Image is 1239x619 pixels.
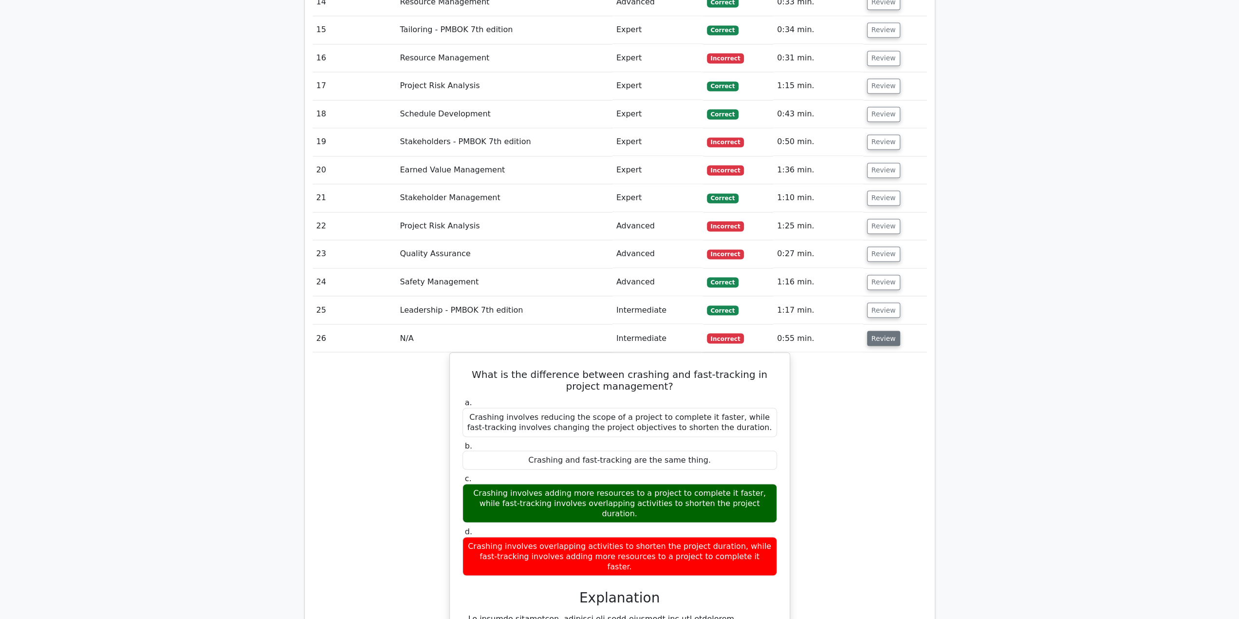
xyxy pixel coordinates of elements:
[462,450,777,469] div: Crashing and fast-tracking are the same thing.
[396,268,612,296] td: Safety Management
[612,156,703,184] td: Expert
[465,526,472,536] span: d.
[396,296,612,324] td: Leadership - PMBOK 7th edition
[707,109,739,119] span: Correct
[867,51,900,66] button: Review
[707,81,739,91] span: Correct
[867,275,900,290] button: Review
[313,16,396,44] td: 15
[773,72,863,100] td: 1:15 min.
[462,537,777,576] div: Crashing involves overlapping activities to shorten the project duration, while fast-tracking inv...
[707,193,739,203] span: Correct
[773,184,863,212] td: 1:10 min.
[462,368,778,392] h5: What is the difference between crashing and fast-tracking in project management?
[612,268,703,296] td: Advanced
[612,16,703,44] td: Expert
[612,44,703,72] td: Expert
[313,100,396,128] td: 18
[773,16,863,44] td: 0:34 min.
[396,212,612,240] td: Project Risk Analysis
[707,305,739,315] span: Correct
[867,22,900,38] button: Review
[313,268,396,296] td: 24
[313,240,396,268] td: 23
[707,333,744,343] span: Incorrect
[707,221,744,231] span: Incorrect
[313,212,396,240] td: 22
[396,44,612,72] td: Resource Management
[612,128,703,156] td: Expert
[313,44,396,72] td: 16
[396,324,612,352] td: N/A
[867,107,900,122] button: Review
[465,397,472,407] span: a.
[313,324,396,352] td: 26
[612,100,703,128] td: Expert
[612,212,703,240] td: Advanced
[396,240,612,268] td: Quality Assurance
[396,184,612,212] td: Stakeholder Management
[867,219,900,234] button: Review
[612,240,703,268] td: Advanced
[313,156,396,184] td: 20
[707,165,744,175] span: Incorrect
[867,163,900,178] button: Review
[313,128,396,156] td: 19
[773,324,863,352] td: 0:55 min.
[612,296,703,324] td: Intermediate
[773,100,863,128] td: 0:43 min.
[773,128,863,156] td: 0:50 min.
[773,156,863,184] td: 1:36 min.
[707,53,744,63] span: Incorrect
[462,484,777,523] div: Crashing involves adding more resources to a project to complete it faster, while fast-tracking i...
[313,184,396,212] td: 21
[867,331,900,346] button: Review
[396,128,612,156] td: Stakeholders - PMBOK 7th edition
[867,246,900,262] button: Review
[773,240,863,268] td: 0:27 min.
[707,277,739,287] span: Correct
[867,78,900,94] button: Review
[707,25,739,35] span: Correct
[396,100,612,128] td: Schedule Development
[867,190,900,206] button: Review
[773,212,863,240] td: 1:25 min.
[396,156,612,184] td: Earned Value Management
[462,408,777,437] div: Crashing involves reducing the scope of a project to complete it faster, while fast-tracking invo...
[396,72,612,100] td: Project Risk Analysis
[773,44,863,72] td: 0:31 min.
[468,589,771,606] h3: Explanation
[773,268,863,296] td: 1:16 min.
[313,296,396,324] td: 25
[396,16,612,44] td: Tailoring - PMBOK 7th edition
[867,302,900,318] button: Review
[707,137,744,147] span: Incorrect
[465,473,472,483] span: c.
[465,441,472,450] span: b.
[867,134,900,150] button: Review
[707,249,744,259] span: Incorrect
[612,184,703,212] td: Expert
[773,296,863,324] td: 1:17 min.
[612,324,703,352] td: Intermediate
[313,72,396,100] td: 17
[612,72,703,100] td: Expert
